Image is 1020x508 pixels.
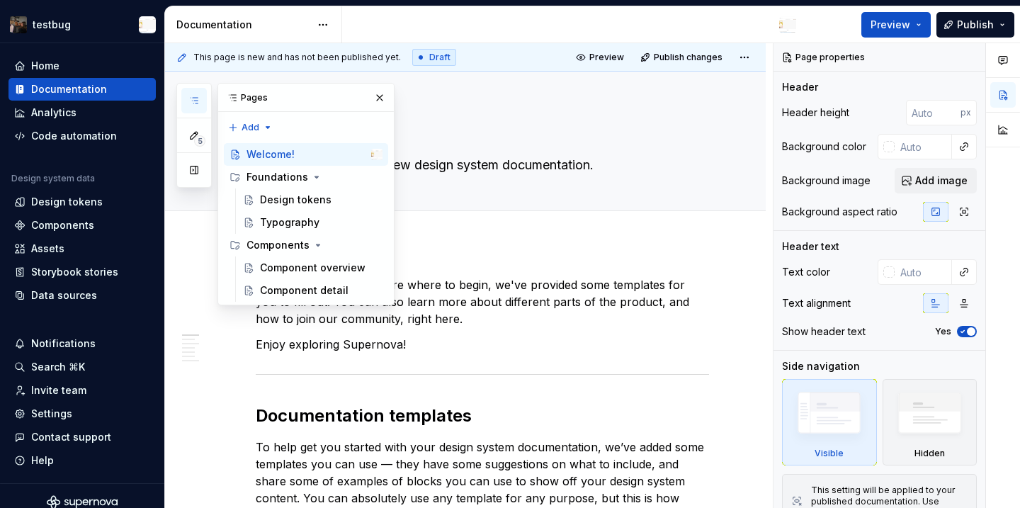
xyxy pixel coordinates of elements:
[782,80,818,94] div: Header
[895,259,952,285] input: Auto
[8,402,156,425] a: Settings
[237,188,388,211] a: Design tokens
[31,242,64,256] div: Assets
[8,237,156,260] a: Assets
[915,174,968,188] span: Add image
[782,174,871,188] div: Background image
[218,84,394,112] div: Pages
[31,453,54,468] div: Help
[193,52,401,63] span: This page is new and has not been published yet.
[31,129,117,143] div: Code automation
[960,107,971,118] p: px
[906,100,960,125] input: Auto
[636,47,729,67] button: Publish changes
[8,55,156,77] a: Home
[224,234,388,256] div: Components
[139,16,156,33] img: Nikki Craciun
[782,140,866,154] div: Background color
[883,379,977,465] div: Hidden
[11,173,95,184] div: Design system data
[10,16,27,33] img: 6406f678-1b55-468d-98ac-69dd53595fce.png
[8,261,156,283] a: Storybook stories
[782,379,877,465] div: Visible
[31,407,72,421] div: Settings
[31,218,94,232] div: Components
[782,205,897,219] div: Background aspect ratio
[33,18,71,32] div: testbug
[31,195,103,209] div: Design tokens
[654,52,722,63] span: Publish changes
[224,143,388,302] div: Page tree
[256,336,709,353] p: Enjoy exploring Supernova!
[572,47,630,67] button: Preview
[779,16,796,33] img: Nikki Craciun
[260,283,348,298] div: Component detail
[8,284,156,307] a: Data sources
[176,18,310,32] div: Documentation
[260,261,365,275] div: Component overview
[815,448,844,459] div: Visible
[371,149,382,160] img: Nikki Craciun
[237,256,388,279] a: Component overview
[895,168,977,193] button: Add image
[8,356,156,378] button: Search ⌘K
[914,448,945,459] div: Hidden
[31,265,118,279] div: Storybook stories
[8,191,156,213] a: Design tokens
[237,279,388,302] a: Component detail
[8,214,156,237] a: Components
[31,82,107,96] div: Documentation
[895,134,952,159] input: Auto
[782,296,851,310] div: Text alignment
[782,106,849,120] div: Header height
[246,170,308,184] div: Foundations
[237,211,388,234] a: Typography
[224,118,277,137] button: Add
[31,383,86,397] div: Invite team
[242,122,259,133] span: Add
[782,359,860,373] div: Side navigation
[31,288,97,303] div: Data sources
[861,12,931,38] button: Preview
[8,332,156,355] button: Notifications
[935,326,951,337] label: Yes
[246,147,295,162] div: Welcome!
[429,52,450,63] span: Draft
[8,379,156,402] a: Invite team
[224,166,388,188] div: Foundations
[589,52,624,63] span: Preview
[246,238,310,252] div: Components
[782,239,839,254] div: Header text
[31,106,76,120] div: Analytics
[782,265,830,279] div: Text color
[8,426,156,448] button: Contact support
[253,154,706,176] textarea: You’ve landed in your new design system documentation.
[224,143,388,166] a: Welcome!Nikki Craciun
[8,78,156,101] a: Documentation
[8,101,156,124] a: Analytics
[256,276,709,327] p: In case you're not too sure where to begin, we've provided some templates for you to fill out. Yo...
[31,337,96,351] div: Notifications
[31,59,59,73] div: Home
[8,449,156,472] button: Help
[871,18,910,32] span: Preview
[260,193,331,207] div: Design tokens
[31,360,85,374] div: Search ⌘K
[8,125,156,147] a: Code automation
[957,18,994,32] span: Publish
[3,9,161,40] button: testbugNikki Craciun
[256,405,709,427] h2: Documentation templates
[194,135,205,147] span: 5
[260,215,319,230] div: Typography
[936,12,1014,38] button: Publish
[782,324,866,339] div: Show header text
[253,117,706,151] textarea: Welcome!
[31,430,111,444] div: Contact support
